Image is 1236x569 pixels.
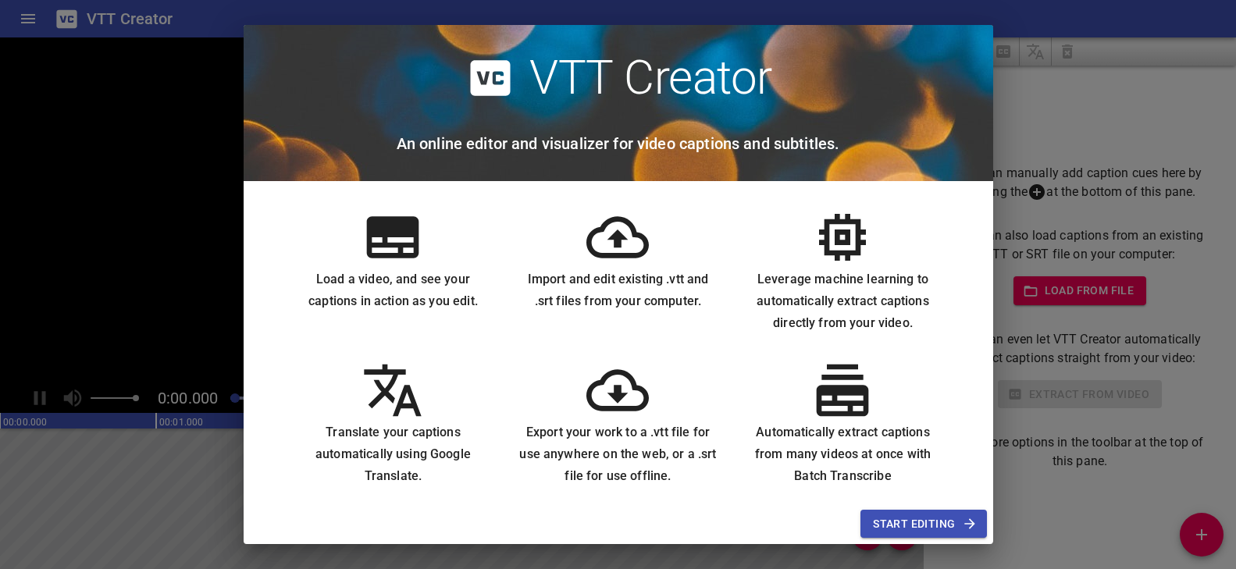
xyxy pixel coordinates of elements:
[873,514,974,534] span: Start Editing
[743,268,942,334] h6: Leverage machine learning to automatically extract captions directly from your video.
[529,50,772,106] h2: VTT Creator
[294,421,493,487] h6: Translate your captions automatically using Google Translate.
[860,510,986,539] button: Start Editing
[518,268,718,312] h6: Import and edit existing .vtt and .srt files from your computer.
[518,421,718,487] h6: Export your work to a .vtt file for use anywhere on the web, or a .srt file for use offline.
[294,268,493,312] h6: Load a video, and see your captions in action as you edit.
[743,421,942,487] h6: Automatically extract captions from many videos at once with Batch Transcribe
[397,131,840,156] h6: An online editor and visualizer for video captions and subtitles.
